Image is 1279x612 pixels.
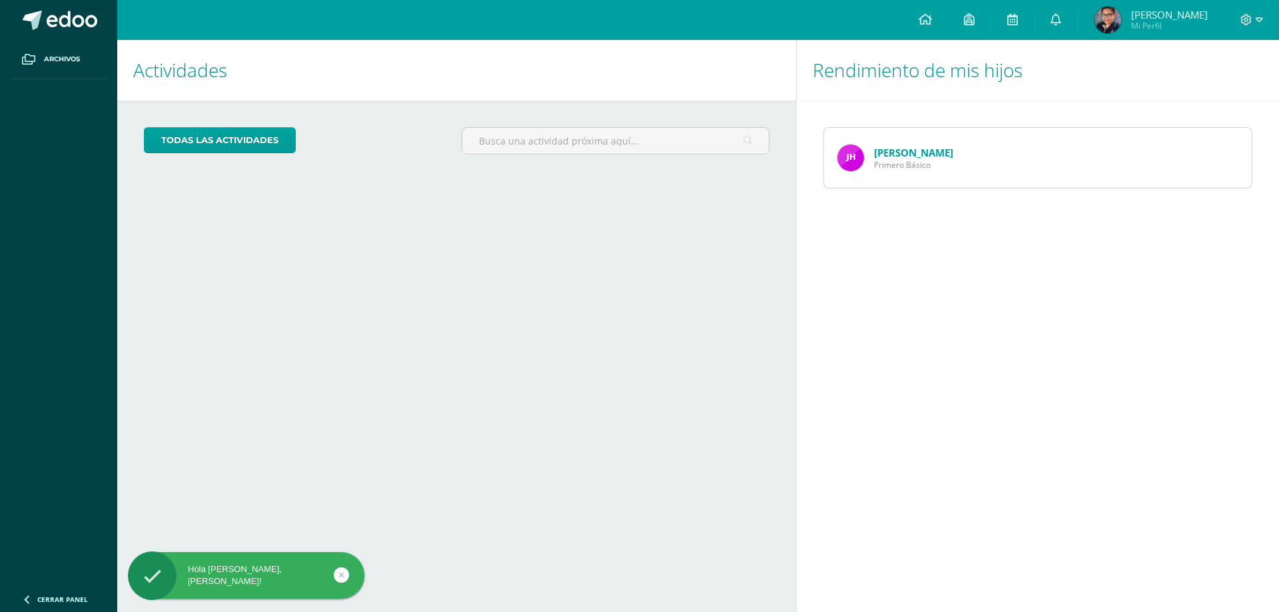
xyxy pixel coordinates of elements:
h1: Actividades [133,40,780,101]
img: 68d4922e0176d7a7f017c3d721b08273.png [837,145,864,171]
span: Archivos [44,54,80,65]
a: Archivos [11,40,107,79]
a: todas las Actividades [144,127,296,153]
span: Primero Básico [874,159,953,170]
input: Busca una actividad próxima aquí... [462,128,768,154]
h1: Rendimiento de mis hijos [813,40,1263,101]
img: a46d3b59a38c3864d2b3742c4bbcd643.png [1094,7,1121,33]
span: Mi Perfil [1131,20,1208,31]
span: Cerrar panel [37,595,88,604]
div: Hola [PERSON_NAME], [PERSON_NAME]! [128,563,364,587]
span: [PERSON_NAME] [1131,8,1208,21]
a: [PERSON_NAME] [874,146,953,159]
